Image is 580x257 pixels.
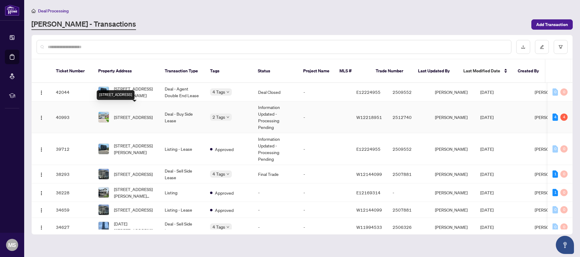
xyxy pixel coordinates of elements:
td: - [299,202,352,218]
td: 39712 [51,133,93,165]
th: Ticket Number [51,59,93,83]
span: down [226,91,229,94]
span: [DATE] [480,114,494,120]
span: [STREET_ADDRESS] [114,206,153,213]
button: edit [535,40,549,54]
th: Last Modified Date [458,59,513,83]
span: Last Modified Date [463,68,500,74]
span: 4 Tags [212,88,225,95]
button: filter [554,40,568,54]
div: 1 [552,189,558,196]
div: 4 [552,114,558,121]
button: Logo [37,222,46,232]
button: Logo [37,205,46,215]
a: [PERSON_NAME] - Transactions [31,19,136,30]
span: [PERSON_NAME] [535,207,567,213]
img: Logo [39,225,44,230]
td: [PERSON_NAME] [430,101,475,133]
td: Information Updated - Processing Pending [253,133,299,165]
button: Logo [37,87,46,97]
img: thumbnail-img [99,144,109,154]
td: 40993 [51,101,93,133]
span: [PERSON_NAME] [535,224,567,230]
span: Approved [215,207,234,213]
td: - [299,218,352,236]
th: Last Updated By [413,59,458,83]
span: Add Transaction [536,20,568,29]
td: 38293 [51,165,93,183]
span: 4 Tags [212,223,225,230]
span: [DATE] [480,224,494,230]
span: Approved [215,189,234,196]
img: Logo [39,191,44,196]
td: Listing [160,183,205,202]
td: 34627 [51,218,93,236]
td: 2512740 [388,101,430,133]
div: 4 [560,114,568,121]
td: 2509552 [388,133,430,165]
span: 4 Tags [212,170,225,177]
div: 0 [552,223,558,231]
span: [PERSON_NAME] [535,114,567,120]
span: down [226,173,229,176]
div: [STREET_ADDRESS] [97,90,134,100]
td: - [299,165,352,183]
span: [PERSON_NAME] [535,146,567,152]
span: E12224955 [356,146,381,152]
td: Deal - Buy Side Lease [160,101,205,133]
span: [PERSON_NAME] [535,89,567,95]
td: Deal - Sell Side Lease [160,218,205,236]
img: thumbnail-img [99,222,109,232]
div: 0 [560,223,568,231]
div: 0 [552,88,558,96]
td: - [299,101,352,133]
img: Logo [39,115,44,120]
td: [PERSON_NAME] [430,83,475,101]
img: Logo [39,147,44,152]
span: [STREET_ADDRESS][PERSON_NAME] [114,85,155,99]
span: Approved [215,146,234,153]
span: [DATE][STREET_ADDRESS] [114,220,155,234]
button: Open asap [556,236,574,254]
td: [PERSON_NAME] [430,202,475,218]
button: Logo [37,144,46,154]
th: Created By [513,59,549,83]
td: [PERSON_NAME] [430,133,475,165]
th: Status [253,59,298,83]
span: [STREET_ADDRESS][PERSON_NAME][PERSON_NAME] [114,186,155,199]
td: 2506326 [388,218,430,236]
span: [DATE] [480,207,494,213]
td: [PERSON_NAME] [430,183,475,202]
button: download [516,40,530,54]
div: 0 [552,145,558,153]
td: [PERSON_NAME] [430,165,475,183]
img: Logo [39,208,44,213]
span: edit [540,45,544,49]
th: Property Address [93,59,160,83]
td: Deal - Agent Double End Lease [160,83,205,101]
span: [PERSON_NAME] [535,190,567,195]
td: Information Updated - Processing Pending [253,101,299,133]
span: W11994533 [356,224,382,230]
td: - [299,133,352,165]
span: download [521,45,525,49]
td: Listing - Lease [160,133,205,165]
button: Logo [37,169,46,179]
img: Logo [39,90,44,95]
td: Listing - Lease [160,202,205,218]
td: 42044 [51,83,93,101]
td: - [299,83,352,101]
span: E12224955 [356,89,381,95]
span: Deal Processing [38,8,69,14]
th: Tags [205,59,253,83]
td: [PERSON_NAME] [430,218,475,236]
td: - [253,183,299,202]
div: 0 [560,145,568,153]
span: W12144099 [356,207,382,213]
span: down [226,116,229,119]
td: - [253,202,299,218]
span: [PERSON_NAME] [535,171,567,177]
span: E12169314 [356,190,381,195]
td: - [253,218,299,236]
span: W12218951 [356,114,382,120]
